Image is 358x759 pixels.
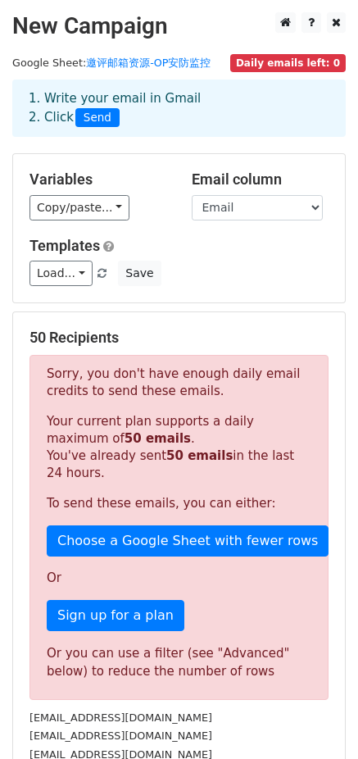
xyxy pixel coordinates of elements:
div: Or you can use a filter (see "Advanced" below) to reduce the number of rows [47,644,311,681]
a: Choose a Google Sheet with fewer rows [47,525,329,557]
h5: 50 Recipients [29,329,329,347]
small: Google Sheet: [12,57,211,69]
a: Copy/paste... [29,195,129,220]
small: [EMAIL_ADDRESS][DOMAIN_NAME] [29,729,212,742]
a: Templates [29,237,100,254]
p: Your current plan supports a daily maximum of . You've already sent in the last 24 hours. [47,413,311,482]
span: Daily emails left: 0 [230,54,346,72]
strong: 50 emails [125,431,191,446]
a: Sign up for a plan [47,600,184,631]
strong: 50 emails [166,448,233,463]
iframe: Chat Widget [276,680,358,759]
div: 1. Write your email in Gmail 2. Click [16,89,342,127]
button: Save [118,261,161,286]
a: Daily emails left: 0 [230,57,346,69]
small: [EMAIL_ADDRESS][DOMAIN_NAME] [29,711,212,724]
p: Or [47,570,311,587]
span: Send [75,108,120,128]
p: To send these emails, you can either: [47,495,311,512]
p: Sorry, you don't have enough daily email credits to send these emails. [47,366,311,400]
h5: Email column [192,170,329,189]
div: 聊天小组件 [276,680,358,759]
a: Load... [29,261,93,286]
a: 邀评邮箱资源-OP安防监控 [86,57,211,69]
h5: Variables [29,170,167,189]
h2: New Campaign [12,12,346,40]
